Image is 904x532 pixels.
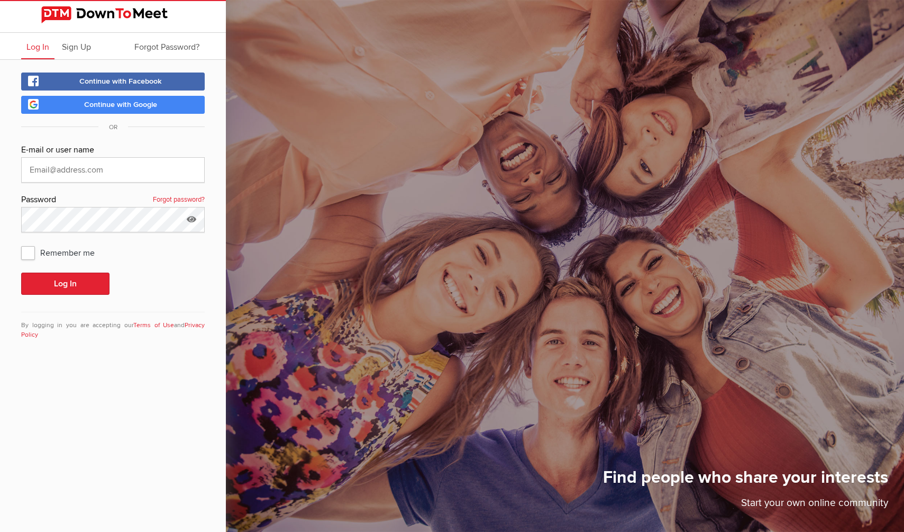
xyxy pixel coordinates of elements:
a: Terms of Use [133,321,174,329]
span: Sign Up [62,42,91,52]
span: Remember me [21,243,105,262]
div: E-mail or user name [21,143,205,157]
h1: Find people who share your interests [603,467,888,495]
span: Continue with Google [84,100,157,109]
img: DownToMeet [41,6,185,23]
a: Continue with Google [21,96,205,114]
input: Email@address.com [21,157,205,183]
div: Password [21,193,205,207]
a: Continue with Facebook [21,73,205,91]
a: Sign Up [57,33,96,59]
span: Continue with Facebook [79,77,162,86]
p: Start your own online community [603,495,888,516]
a: Forgot Password? [129,33,205,59]
a: Log In [21,33,54,59]
a: Forgot password? [153,193,205,207]
span: Log In [26,42,49,52]
button: Log In [21,273,109,295]
span: Forgot Password? [134,42,199,52]
span: OR [98,123,128,131]
div: By logging in you are accepting our and [21,312,205,340]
